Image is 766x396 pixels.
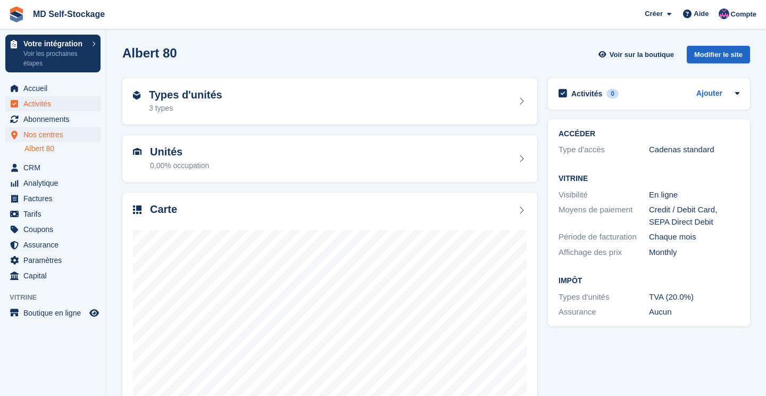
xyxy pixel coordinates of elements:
[9,6,24,22] img: stora-icon-8386f47178a22dfd0bd8f6a31ec36ba5ce8667c1dd55bd0f319d3a0aa187defe.svg
[122,46,177,60] h2: Albert 80
[606,89,619,98] div: 0
[10,292,106,303] span: Vitrine
[122,78,537,125] a: Types d'unités 3 types
[649,291,739,303] div: TVA (20.0%)
[719,9,729,19] img: Melvin Dabonneville
[23,222,87,237] span: Coupons
[23,253,87,268] span: Paramètres
[687,46,750,63] div: Modifier le site
[5,207,101,221] a: menu
[5,81,101,96] a: menu
[23,207,87,221] span: Tarifs
[5,268,101,283] a: menu
[559,277,739,285] h2: Impôt
[559,306,649,318] div: Assurance
[23,49,87,68] p: Voir les prochaines étapes
[133,205,141,214] img: map-icn-33ee37083ee616e46c38cad1a60f524a97daa1e2b2c8c0bc3eb3415660979fc1.svg
[150,160,209,171] div: 0,00% occupation
[5,160,101,175] a: menu
[645,9,663,19] span: Créer
[649,144,739,156] div: Cadenas standard
[649,306,739,318] div: Aucun
[559,246,649,259] div: Affichage des prix
[5,222,101,237] a: menu
[23,237,87,252] span: Assurance
[5,112,101,127] a: menu
[5,253,101,268] a: menu
[88,307,101,319] a: Boutique d'aperçu
[5,191,101,206] a: menu
[694,9,709,19] span: Aide
[23,160,87,175] span: CRM
[559,175,739,183] h2: Vitrine
[23,306,87,320] span: Boutique en ligne
[23,112,87,127] span: Abonnements
[133,148,141,155] img: unit-icn-7be61d7bf1b0ce9d3e12c5938cc71ed9869f7b940bace4675aadf7bd6d80202e.svg
[649,204,739,228] div: Credit / Debit Card, SEPA Direct Debit
[559,291,649,303] div: Types d'unités
[597,46,678,63] a: Voir sur la boutique
[149,103,222,114] div: 3 types
[649,189,739,201] div: En ligne
[24,144,101,154] a: Albert 80
[559,189,649,201] div: Visibilité
[23,268,87,283] span: Capital
[149,89,222,101] h2: Types d'unités
[23,40,87,47] p: Votre intégration
[559,144,649,156] div: Type d'accès
[150,146,209,158] h2: Unités
[5,306,101,320] a: menu
[23,176,87,191] span: Analytique
[23,96,87,111] span: Activités
[23,127,87,142] span: Nos centres
[687,46,750,68] a: Modifier le site
[559,204,649,228] div: Moyens de paiement
[150,203,177,216] h2: Carte
[29,5,109,23] a: MD Self-Stockage
[122,135,537,182] a: Unités 0,00% occupation
[5,96,101,111] a: menu
[559,130,739,138] h2: ACCÉDER
[23,191,87,206] span: Factures
[5,35,101,72] a: Votre intégration Voir les prochaines étapes
[559,231,649,243] div: Période de facturation
[23,81,87,96] span: Accueil
[610,49,674,60] span: Voir sur la boutique
[571,89,602,98] h2: Activités
[133,91,140,100] img: unit-type-icn-2b2737a686de81e16bb02015468b77c625bbabd49415b5ef34ead5e3b44a266d.svg
[696,88,722,100] a: Ajouter
[649,246,739,259] div: Monthly
[5,127,101,142] a: menu
[5,237,101,252] a: menu
[5,176,101,191] a: menu
[649,231,739,243] div: Chaque mois
[731,9,756,20] span: Compte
